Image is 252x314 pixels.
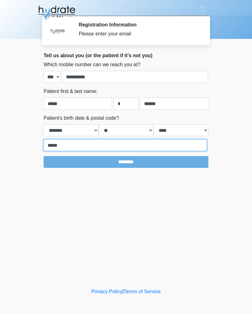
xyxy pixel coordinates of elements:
div: Please enter your email [79,30,199,38]
a: | [122,289,124,294]
label: Patient's birth date & postal code? [44,114,119,122]
h2: Tell us about you (or the patient if it's not you) [44,53,208,58]
img: Hydrate IV Bar - Fort Collins Logo [37,5,76,20]
label: Which mobile number can we reach you at? [44,61,140,68]
img: Agent Avatar [48,22,67,40]
label: Patient first & last name: [44,88,97,95]
a: Terms of Service [124,289,161,294]
a: Privacy Policy [91,289,123,294]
